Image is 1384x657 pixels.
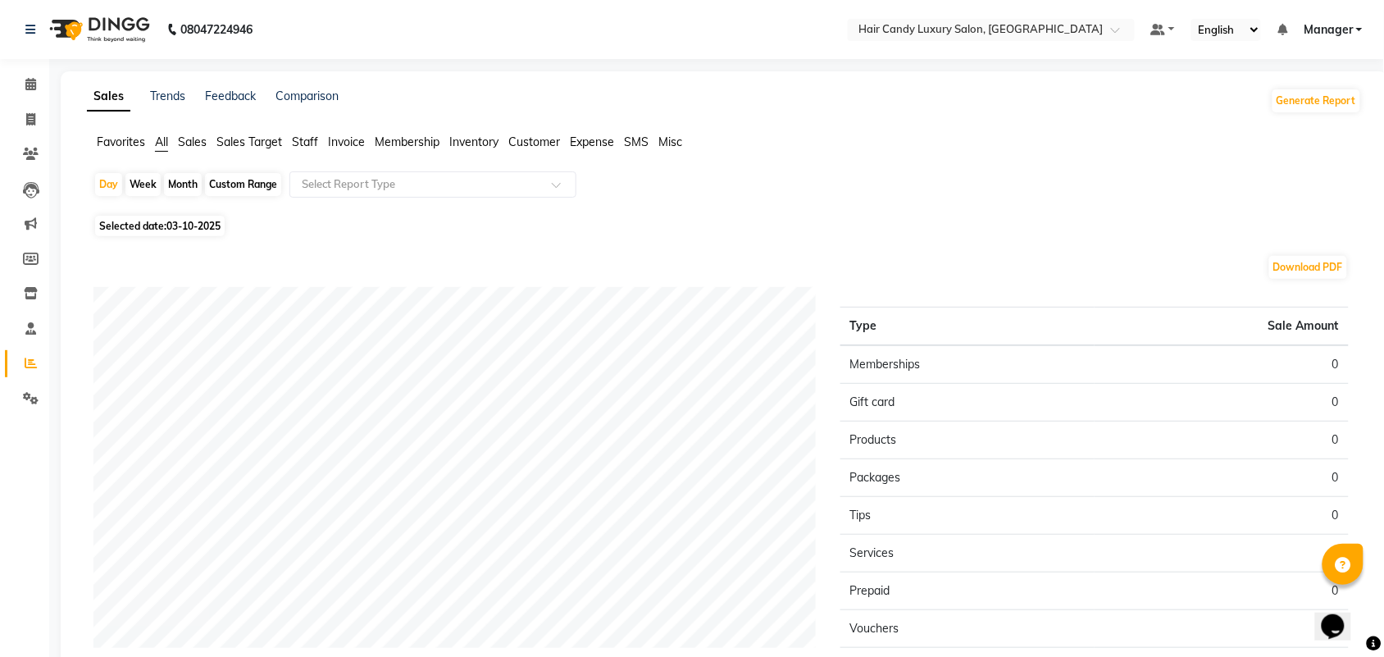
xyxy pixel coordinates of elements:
[1315,591,1368,641] iframe: chat widget
[1095,384,1349,422] td: 0
[180,7,253,52] b: 08047224946
[840,497,1095,535] td: Tips
[216,135,282,149] span: Sales Target
[125,173,161,196] div: Week
[508,135,560,149] span: Customer
[1095,573,1349,610] td: 0
[658,135,682,149] span: Misc
[840,308,1095,346] th: Type
[840,422,1095,459] td: Products
[1095,535,1349,573] td: 0
[375,135,439,149] span: Membership
[155,135,168,149] span: All
[205,89,256,103] a: Feedback
[42,7,154,52] img: logo
[1269,256,1347,279] button: Download PDF
[840,573,1095,610] td: Prepaid
[275,89,339,103] a: Comparison
[166,220,221,232] span: 03-10-2025
[1095,610,1349,648] td: 0
[449,135,499,149] span: Inventory
[1095,308,1349,346] th: Sale Amount
[87,82,130,112] a: Sales
[1095,345,1349,384] td: 0
[95,216,225,236] span: Selected date:
[840,345,1095,384] td: Memberships
[840,535,1095,573] td: Services
[1095,459,1349,497] td: 0
[570,135,614,149] span: Expense
[1095,497,1349,535] td: 0
[840,610,1095,648] td: Vouchers
[1272,89,1360,112] button: Generate Report
[150,89,185,103] a: Trends
[624,135,649,149] span: SMS
[178,135,207,149] span: Sales
[205,173,281,196] div: Custom Range
[292,135,318,149] span: Staff
[840,459,1095,497] td: Packages
[95,173,122,196] div: Day
[164,173,202,196] div: Month
[328,135,365,149] span: Invoice
[1304,21,1353,39] span: Manager
[840,384,1095,422] td: Gift card
[1095,422,1349,459] td: 0
[97,135,145,149] span: Favorites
